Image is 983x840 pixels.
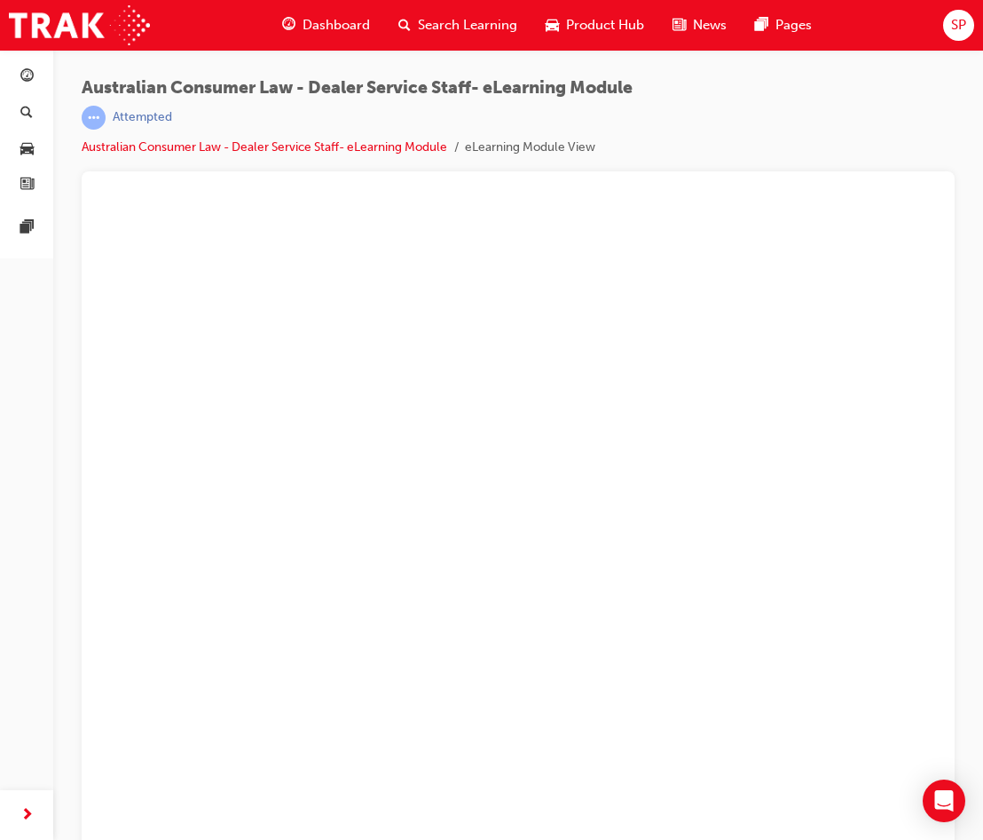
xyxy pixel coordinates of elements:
[282,14,295,36] span: guage-icon
[20,141,34,157] span: car-icon
[113,109,172,126] div: Attempted
[755,14,768,36] span: pages-icon
[923,780,965,822] div: Open Intercom Messenger
[20,178,34,194] span: news-icon
[566,15,644,36] span: Product Hub
[268,7,384,44] a: guage-iconDashboard
[775,15,812,36] span: Pages
[672,14,686,36] span: news-icon
[20,220,34,236] span: pages-icon
[20,804,34,827] span: next-icon
[531,7,658,44] a: car-iconProduct Hub
[82,78,633,99] span: Australian Consumer Law - Dealer Service Staff- eLearning Module
[20,106,33,122] span: search-icon
[465,138,595,158] li: eLearning Module View
[658,7,741,44] a: news-iconNews
[82,106,106,130] span: learningRecordVerb_ATTEMPT-icon
[384,7,531,44] a: search-iconSearch Learning
[9,5,150,45] img: Trak
[951,15,966,36] span: SP
[418,15,517,36] span: Search Learning
[741,7,826,44] a: pages-iconPages
[546,14,559,36] span: car-icon
[943,10,974,41] button: SP
[82,139,447,155] a: Australian Consumer Law - Dealer Service Staff- eLearning Module
[693,15,727,36] span: News
[303,15,370,36] span: Dashboard
[398,14,411,36] span: search-icon
[20,69,34,85] span: guage-icon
